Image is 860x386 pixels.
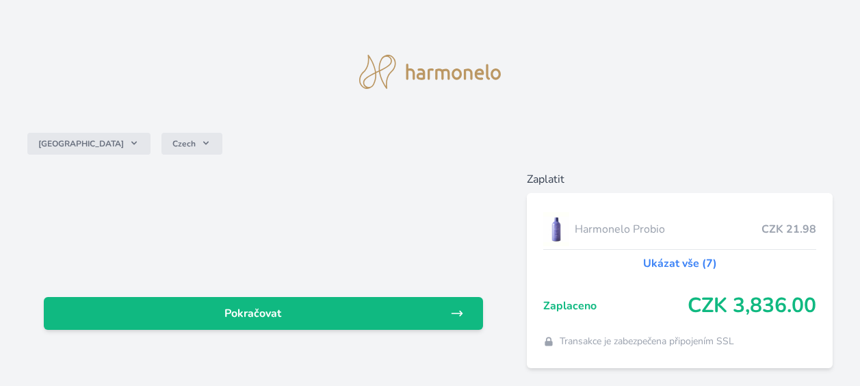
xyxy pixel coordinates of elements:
span: CZK 21.98 [761,221,816,237]
span: CZK 3,836.00 [688,294,816,318]
span: [GEOGRAPHIC_DATA] [38,138,124,149]
span: Czech [172,138,196,149]
a: Pokračovat [44,297,483,330]
span: Transakce je zabezpečena připojením SSL [560,335,734,348]
span: Zaplaceno [543,298,688,314]
img: logo.svg [359,55,501,89]
button: [GEOGRAPHIC_DATA] [27,133,151,155]
img: CLEAN_PROBIO_se_stinem_x-lo.jpg [543,212,569,246]
a: Ukázat vše (7) [643,255,717,272]
span: Pokračovat [55,305,450,322]
span: Harmonelo Probio [575,221,761,237]
button: Czech [161,133,222,155]
h6: Zaplatit [527,171,833,188]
